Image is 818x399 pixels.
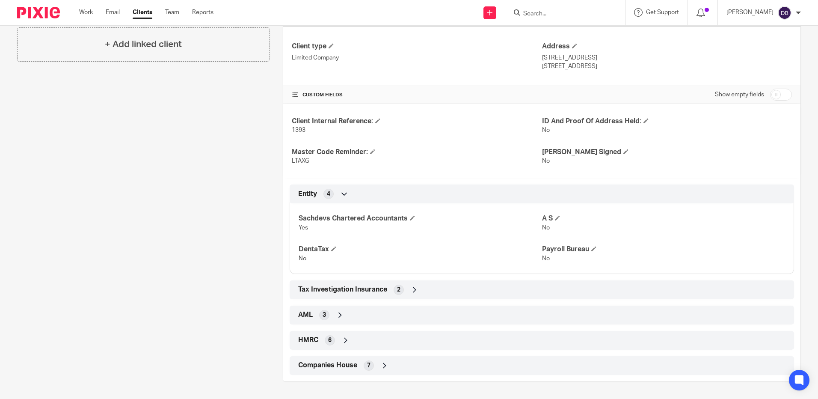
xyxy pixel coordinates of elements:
[327,190,330,198] span: 4
[397,286,400,294] span: 2
[522,10,599,18] input: Search
[715,90,764,99] label: Show empty fields
[298,310,313,319] span: AML
[542,127,550,133] span: No
[165,8,179,17] a: Team
[292,158,309,164] span: LTAXG
[192,8,213,17] a: Reports
[542,225,550,231] span: No
[542,245,785,254] h4: Payroll Bureau
[298,361,357,370] span: Companies House
[105,38,182,51] h4: + Add linked client
[17,7,60,18] img: Pixie
[292,42,542,51] h4: Client type
[726,8,774,17] p: [PERSON_NAME]
[542,158,550,164] span: No
[292,54,542,62] p: Limited Company
[299,225,308,231] span: Yes
[778,6,791,20] img: svg%3E
[323,311,326,319] span: 3
[542,148,792,157] h4: [PERSON_NAME] Signed
[299,256,306,262] span: No
[328,336,332,345] span: 6
[299,214,542,223] h4: Sachdevs Chartered Accountants
[646,9,679,15] span: Get Support
[367,361,370,370] span: 7
[292,92,542,98] h4: CUSTOM FIELDS
[542,42,792,51] h4: Address
[542,54,792,62] p: [STREET_ADDRESS]
[298,336,318,345] span: HMRC
[542,214,785,223] h4: A S
[292,117,542,126] h4: Client Internal Reference:
[292,148,542,157] h4: Master Code Reminder:
[542,256,550,262] span: No
[133,8,152,17] a: Clients
[106,8,120,17] a: Email
[298,285,387,294] span: Tax Investigation Insurance
[79,8,93,17] a: Work
[542,62,792,71] p: [STREET_ADDRESS]
[542,117,792,126] h4: ID And Proof Of Address Held:
[298,190,317,199] span: Entity
[292,127,305,133] span: 1393
[299,245,542,254] h4: DentaTax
